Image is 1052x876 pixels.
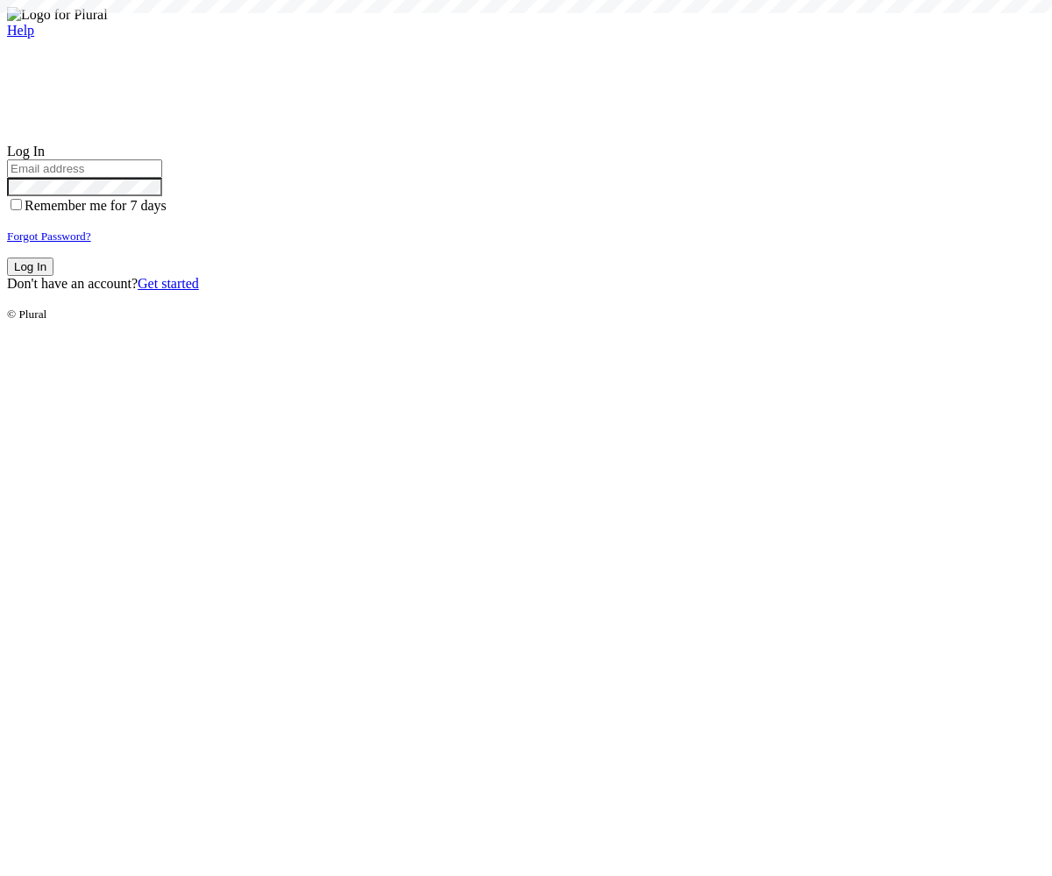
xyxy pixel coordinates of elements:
div: Log In [7,144,1045,159]
a: Help [7,23,34,38]
button: Log In [7,258,53,276]
input: Remember me for 7 days [11,199,22,210]
a: Get started [138,276,199,291]
small: © Plural [7,307,46,321]
span: Remember me for 7 days [25,198,167,213]
img: Logo for Plural [7,7,108,23]
div: Don't have an account? [7,276,1045,292]
small: Forgot Password? [7,230,91,243]
input: Email address [7,159,162,178]
a: Forgot Password? [7,228,91,243]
